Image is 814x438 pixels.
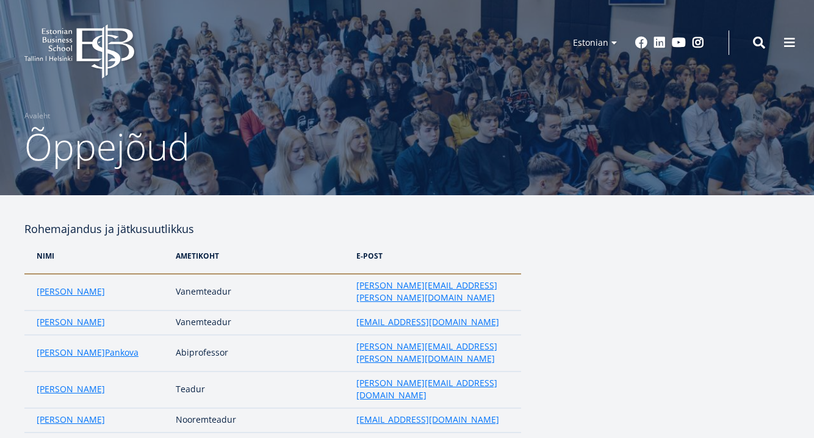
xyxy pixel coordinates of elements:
[170,311,350,335] td: Vanemteadur
[672,37,686,49] a: Youtube
[170,372,350,408] td: Teadur
[37,414,105,426] a: [PERSON_NAME]
[37,316,105,328] a: [PERSON_NAME]
[635,37,647,49] a: Facebook
[24,238,170,274] th: NIMi
[356,340,509,365] a: [PERSON_NAME][EMAIL_ADDRESS][PERSON_NAME][DOMAIN_NAME]
[356,316,499,328] a: [EMAIL_ADDRESS][DOMAIN_NAME]
[37,346,105,359] a: [PERSON_NAME]
[356,414,499,426] a: [EMAIL_ADDRESS][DOMAIN_NAME]
[654,37,666,49] a: Linkedin
[37,383,105,395] a: [PERSON_NAME]
[350,238,521,274] th: e-post
[24,121,190,171] span: Õppejõud
[356,279,509,304] a: [PERSON_NAME][EMAIL_ADDRESS][PERSON_NAME][DOMAIN_NAME]
[37,285,105,298] a: [PERSON_NAME]
[170,335,350,372] td: Abiprofessor
[356,377,509,401] a: [PERSON_NAME][EMAIL_ADDRESS][DOMAIN_NAME]
[24,110,50,122] a: Avaleht
[105,346,139,359] a: Pankova
[170,274,350,311] td: Vanemteadur
[170,408,350,433] td: Nooremteadur
[24,220,521,238] h4: Rohemajandus ja jätkusuutlikkus
[170,238,350,274] th: Ametikoht
[692,37,704,49] a: Instagram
